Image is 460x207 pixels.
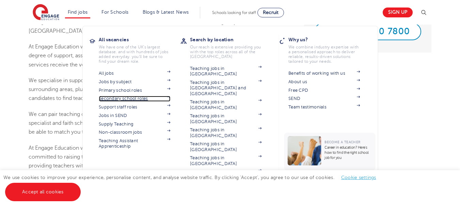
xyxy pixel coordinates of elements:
span: We can pair teaching candidates with a variety of school types, from early years to secondary as ... [29,111,289,135]
a: Teaching jobs in [GEOGRAPHIC_DATA] [190,127,261,138]
a: Teaching jobs in [GEOGRAPHIC_DATA] [190,66,261,77]
a: Sign up [383,8,413,17]
p: We have one of the UK's largest database. and with hundreds of jobs added everyday. you'll be sur... [99,45,170,64]
span: Become a Teacher [324,140,360,144]
a: All jobs [99,71,170,76]
a: Teaching jobs in [GEOGRAPHIC_DATA] and [GEOGRAPHIC_DATA] [190,80,261,97]
a: Non-classroom jobs [99,130,170,135]
span: At Engage Education we are passionate about [29,145,140,151]
a: Find jobs [68,10,88,15]
p: Career in education? Here’s how to find the right school job for you [324,145,372,160]
span: We use cookies to improve your experience, personalise content, and analyse website traffic. By c... [3,175,383,194]
a: Teaching Assistant Apprenticeship [99,138,170,149]
a: Recruit [257,8,284,17]
a: Jobs by subject [99,79,170,85]
h3: Search by location [190,35,272,44]
a: Teaching jobs in [GEOGRAPHIC_DATA] [190,141,261,152]
a: Become a TeacherCareer in education? Here’s how to find the right school job for you [284,133,377,171]
span: [GEOGRAPHIC_DATA]’s location is ideal because not only [GEOGRAPHIC_DATA] itself but also many of ... [29,1,291,34]
span: Recruit [263,10,279,15]
span: At Engage Education we are proud to provide our teachers, supply staff and teaching assistants wi... [29,44,287,68]
p: Our reach is extensive providing you with the top roles across all of the [GEOGRAPHIC_DATA] [190,45,261,59]
h3: Why us? [288,35,370,44]
a: Blogs & Latest News [143,10,189,15]
a: For Schools [101,10,128,15]
a: Teaching jobs in [GEOGRAPHIC_DATA] [190,99,261,110]
a: Accept all cookies [5,183,81,201]
span: Schools looking for staff [212,10,256,15]
a: Benefits of working with us [288,71,360,76]
span: We specialise in supporting teachers local to [GEOGRAPHIC_DATA], [GEOGRAPHIC_DATA] and the surrou... [29,77,278,102]
a: Supply Teaching [99,121,170,127]
p: We combine industry expertise with a personalised approach to deliver reliable, results-driven so... [288,45,360,64]
a: Team testimonials [288,104,360,110]
a: Teaching jobs in [GEOGRAPHIC_DATA] [190,169,261,180]
h3: All vacancies [99,35,180,44]
a: Search by locationOur reach is extensive providing you with the top roles across all of the [GEOG... [190,35,272,59]
a: About us [288,79,360,85]
img: Engage Education [33,4,59,21]
a: Primary school roles [99,88,170,93]
a: Why us?We combine industry expertise with a personalised approach to deliver reliable, results-dr... [288,35,370,64]
a: Jobs in SEND [99,113,170,118]
a: Teaching jobs in [GEOGRAPHIC_DATA] [190,155,261,166]
a: Cookie settings [341,175,376,180]
a: SEND [288,96,360,101]
a: Teaching jobs in [GEOGRAPHIC_DATA] [190,113,261,124]
a: Secondary school roles [99,96,170,101]
a: Free CPD [288,88,360,93]
a: Support staff roles [99,104,170,110]
a: All vacanciesWe have one of the UK's largest database. and with hundreds of jobs added everyday. ... [99,35,180,64]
